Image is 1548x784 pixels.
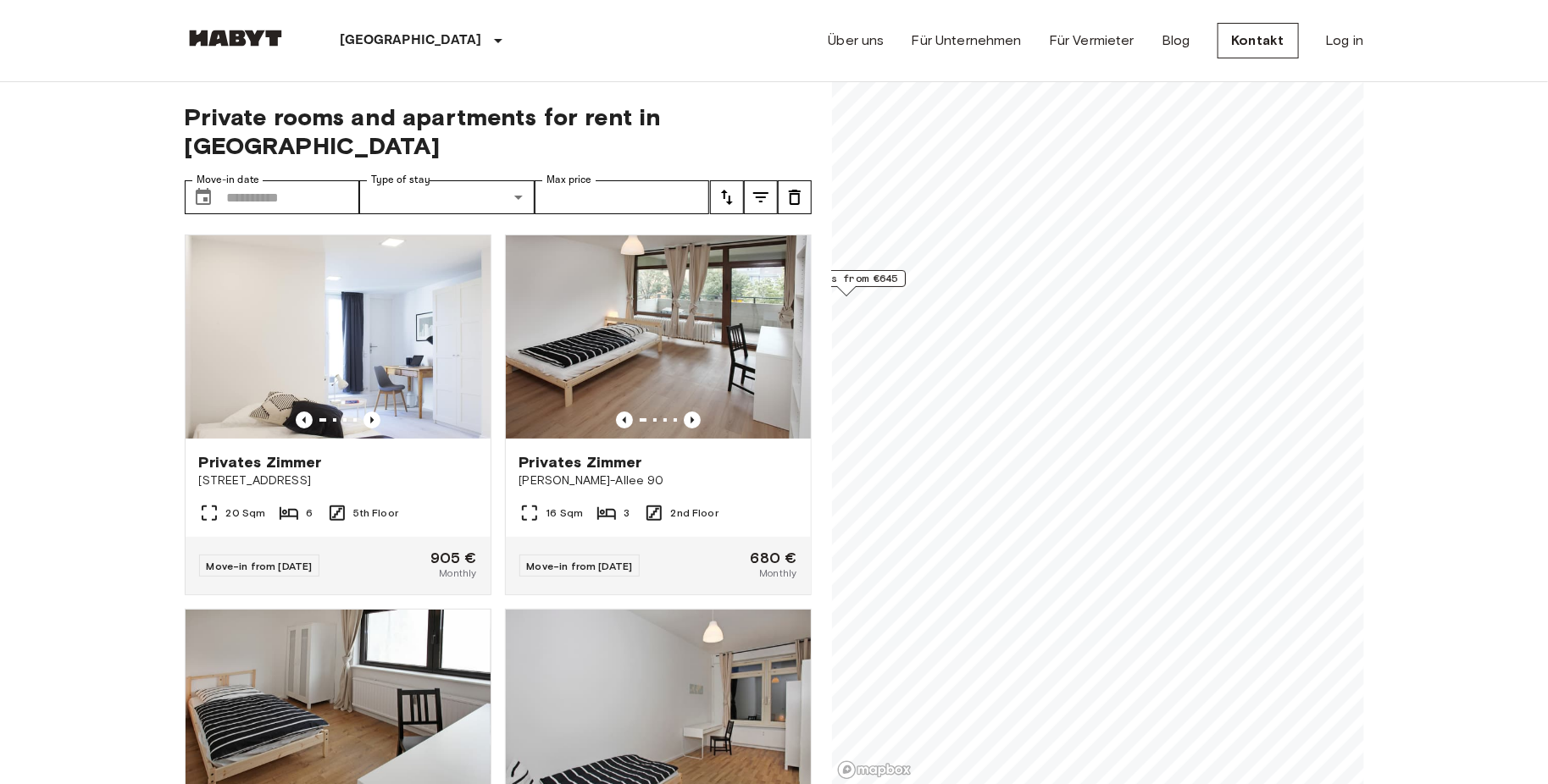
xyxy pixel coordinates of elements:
span: 2nd Floor [671,505,719,521]
a: Kontakt [1218,23,1299,58]
label: Type of stay [371,173,430,187]
label: Move-in date [197,173,259,187]
span: 680 € [751,550,797,566]
a: Über uns [829,30,885,51]
button: tune [778,180,812,214]
button: Previous image [296,411,313,428]
span: Move-in from [DATE] [527,560,633,572]
a: Für Unternehmen [912,30,1022,51]
span: 3 [624,505,630,521]
span: 1 units from €645 [795,271,898,286]
span: 5th Floor [354,505,398,521]
span: Private rooms and apartments for rent in [GEOGRAPHIC_DATA] [185,102,812,160]
span: 6 [306,505,313,521]
img: Habyt [185,30,286,47]
button: tune [744,180,778,214]
span: 905 € [430,550,477,566]
a: Mapbox logo [837,760,912,780]
a: Für Vermieter [1049,30,1135,51]
span: Privates Zimmer [519,452,642,472]
a: Blog [1162,30,1190,51]
a: Marketing picture of unit DE-01-046-001-02HPrevious imagePrevious imagePrivates Zimmer[STREET_ADD... [185,235,491,595]
span: Monthly [439,566,476,581]
span: [STREET_ADDRESS] [199,472,477,489]
a: Log in [1326,30,1364,51]
span: 16 Sqm [547,505,584,521]
button: Previous image [363,411,380,428]
span: Move-in from [DATE] [207,560,313,572]
img: Marketing picture of unit DE-01-249-02M [506,235,811,439]
span: [PERSON_NAME]-Allee 90 [519,472,797,489]
button: Previous image [684,411,701,428]
img: Marketing picture of unit DE-01-046-001-02H [186,235,491,439]
span: 20 Sqm [226,505,266,521]
label: Max price [547,173,592,187]
span: Monthly [759,566,796,581]
span: Privates Zimmer [199,452,322,472]
a: Marketing picture of unit DE-01-249-02MPrevious imagePrevious imagePrivates Zimmer[PERSON_NAME]-A... [505,235,812,595]
p: [GEOGRAPHIC_DATA] [341,30,482,51]
div: Map marker [787,270,906,296]
button: Choose date [186,180,220,214]
button: Previous image [616,411,633,428]
button: tune [710,180,744,214]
